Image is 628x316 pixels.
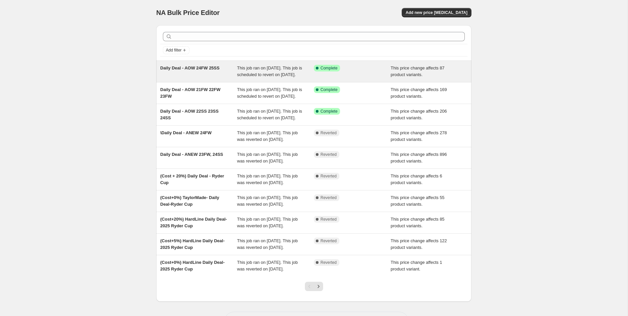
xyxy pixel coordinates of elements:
span: Reverted [320,173,337,179]
span: This job ran on [DATE]. This job is scheduled to revert on [DATE]. [237,65,302,77]
span: This price change affects 55 product variants. [391,195,445,207]
span: Reverted [320,217,337,222]
span: This price change affects 6 product variants. [391,173,442,185]
span: Reverted [320,260,337,265]
span: Daily Deal - ANEW 23FW, 24SS [160,152,223,157]
span: Reverted [320,238,337,244]
span: Complete [320,65,337,71]
span: Daily Deal - AOW 24FW 25SS [160,65,220,70]
button: Add new price [MEDICAL_DATA] [402,8,471,17]
span: This price change affects 1 product variant. [391,260,442,271]
span: This price change affects 206 product variants. [391,109,447,120]
span: Add filter [166,48,181,53]
span: This price change affects 169 product variants. [391,87,447,99]
span: This job ran on [DATE]. This job was reverted on [DATE]. [237,238,298,250]
span: (Cost+5%) HardLine Daily Deal- 2025 Ryder Cup [160,238,225,250]
button: Add filter [163,46,189,54]
span: Daily Deal - AOW 21FW 22FW 23FW [160,87,221,99]
span: This price change affects 85 product variants. [391,217,445,228]
span: This job ran on [DATE]. This job was reverted on [DATE]. [237,173,298,185]
span: This job ran on [DATE]. This job is scheduled to revert on [DATE]. [237,109,302,120]
span: This job ran on [DATE]. This job was reverted on [DATE]. [237,130,298,142]
button: Next [314,282,323,291]
span: (Cost + 20%) Daily Deal - Ryder Cup [160,173,224,185]
span: This price change affects 122 product variants. [391,238,447,250]
span: Reverted [320,130,337,136]
nav: Pagination [305,282,323,291]
span: This job ran on [DATE]. This job was reverted on [DATE]. [237,260,298,271]
span: \Daily Deal - ANEW 24FW [160,130,212,135]
span: Reverted [320,195,337,200]
span: This job ran on [DATE]. This job was reverted on [DATE]. [237,152,298,163]
span: (Cost+0%) TaylorMade- Daily Deal-Ryder Cup [160,195,219,207]
span: Daily Deal - AOW 22SS 23SS 24SS [160,109,219,120]
span: NA Bulk Price Editor [156,9,220,16]
span: This price change affects 87 product variants. [391,65,445,77]
span: (Cost+0%) HardLine Daily Deal- 2025 Ryder Cup [160,260,225,271]
span: This price change affects 278 product variants. [391,130,447,142]
span: This job ran on [DATE]. This job is scheduled to revert on [DATE]. [237,87,302,99]
span: Complete [320,87,337,92]
span: (Cost+20%) HardLine Daily Deal- 2025 Ryder Cup [160,217,227,228]
span: Complete [320,109,337,114]
span: This job ran on [DATE]. This job was reverted on [DATE]. [237,195,298,207]
span: Reverted [320,152,337,157]
span: Add new price [MEDICAL_DATA] [406,10,467,15]
span: This price change affects 896 product variants. [391,152,447,163]
span: This job ran on [DATE]. This job was reverted on [DATE]. [237,217,298,228]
